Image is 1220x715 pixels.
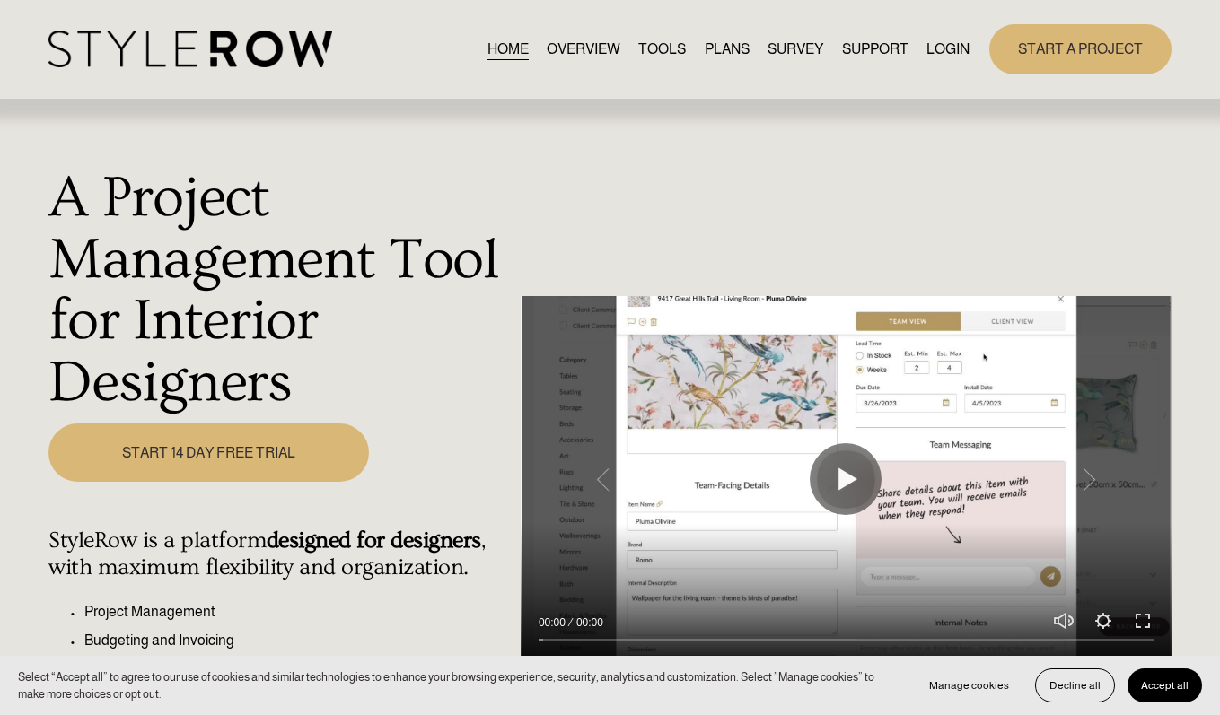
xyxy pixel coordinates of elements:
a: folder dropdown [842,37,908,61]
a: START 14 DAY FREE TRIAL [48,423,369,482]
span: Decline all [1049,679,1101,692]
a: OVERVIEW [547,37,620,61]
a: SURVEY [768,37,823,61]
h4: StyleRow is a platform , with maximum flexibility and organization. [48,528,511,581]
a: PLANS [705,37,750,61]
img: StyleRow [48,31,331,67]
p: Select “Accept all” to agree to our use of cookies and similar technologies to enhance your brows... [18,668,898,702]
h1: A Project Management Tool for Interior Designers [48,168,511,414]
div: Current time [539,614,570,632]
a: TOOLS [638,37,686,61]
a: START A PROJECT [989,24,1172,74]
a: HOME [487,37,529,61]
span: SUPPORT [842,39,908,60]
span: Manage cookies [929,679,1009,692]
p: Project Management [84,601,511,623]
a: LOGIN [926,37,970,61]
p: Budgeting and Invoicing [84,630,511,651]
button: Decline all [1035,668,1115,702]
button: Accept all [1128,668,1202,702]
button: Manage cookies [916,668,1023,702]
div: Duration [570,614,608,632]
input: Seek [539,634,1154,647]
span: Accept all [1141,679,1189,692]
button: Play [810,443,882,515]
strong: designed for designers [267,528,481,554]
